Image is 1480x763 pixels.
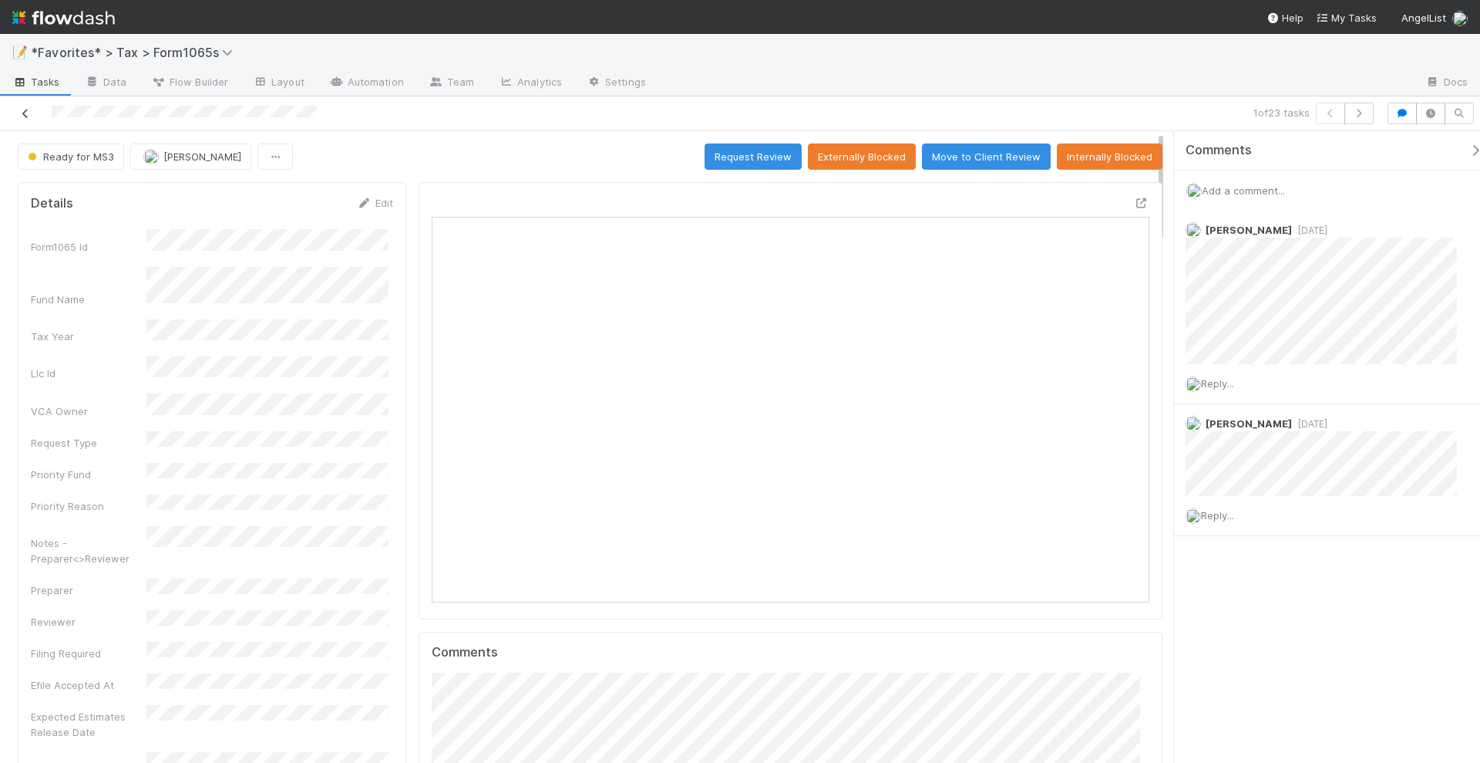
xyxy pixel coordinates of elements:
a: My Tasks [1316,10,1377,25]
span: Flow Builder [151,74,228,89]
span: My Tasks [1316,12,1377,24]
h5: Comments [432,645,1149,660]
span: 📝 [12,46,28,59]
span: Reply... [1201,377,1234,390]
span: [PERSON_NAME] [163,150,241,163]
button: [PERSON_NAME] [130,143,251,170]
a: Automation [317,71,416,96]
img: avatar_711f55b7-5a46-40da-996f-bc93b6b86381.png [1186,508,1201,524]
a: Layout [240,71,317,96]
div: Reviewer [31,614,146,630]
a: Docs [1413,71,1480,96]
img: avatar_711f55b7-5a46-40da-996f-bc93b6b86381.png [1452,11,1468,26]
img: avatar_711f55b7-5a46-40da-996f-bc93b6b86381.png [1186,222,1201,238]
div: Request Type [31,435,146,451]
div: Notes - Preparer<>Reviewer [31,535,146,566]
h5: Details [31,196,73,211]
button: Ready for MS3 [18,143,124,170]
div: Filing Required [31,646,146,661]
div: Expected Estimates Release Date [31,709,146,740]
div: Priority Reason [31,498,146,514]
a: Data [72,71,139,96]
div: Llc Id [31,366,146,381]
a: Flow Builder [139,71,240,96]
span: *Favorites* > Tax > Form1065s [31,45,240,60]
span: [DATE] [1292,225,1327,236]
img: avatar_711f55b7-5a46-40da-996f-bc93b6b86381.png [1186,183,1202,198]
span: Ready for MS3 [25,150,114,163]
span: Comments [1186,143,1252,158]
a: Settings [574,71,658,96]
div: Preparer [31,582,146,598]
div: Tax Year [31,329,146,344]
span: Add a comment... [1202,184,1285,197]
div: Form1065 Id [31,239,146,255]
button: Request Review [705,143,802,170]
div: Fund Name [31,292,146,307]
img: avatar_711f55b7-5a46-40da-996f-bc93b6b86381.png [1186,376,1201,392]
span: Tasks [12,74,60,89]
span: 1 of 23 tasks [1253,105,1310,120]
img: avatar_711f55b7-5a46-40da-996f-bc93b6b86381.png [143,149,159,164]
button: Externally Blocked [808,143,916,170]
div: Efile Accepted At [31,677,146,693]
span: [DATE] [1292,418,1327,430]
a: Analytics [486,71,574,96]
div: Priority Fund [31,467,146,482]
button: Internally Blocked [1057,143,1162,170]
button: Move to Client Review [922,143,1051,170]
a: Team [416,71,486,96]
div: VCA Owner [31,403,146,419]
img: logo-inverted-e16ddd16eac7371096b0.svg [12,5,115,31]
img: avatar_711f55b7-5a46-40da-996f-bc93b6b86381.png [1186,416,1201,431]
a: Edit [357,197,393,209]
span: Reply... [1201,509,1234,522]
span: [PERSON_NAME] [1206,224,1292,236]
span: AngelList [1401,12,1446,24]
div: Help [1266,10,1303,25]
span: [PERSON_NAME] [1206,417,1292,430]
